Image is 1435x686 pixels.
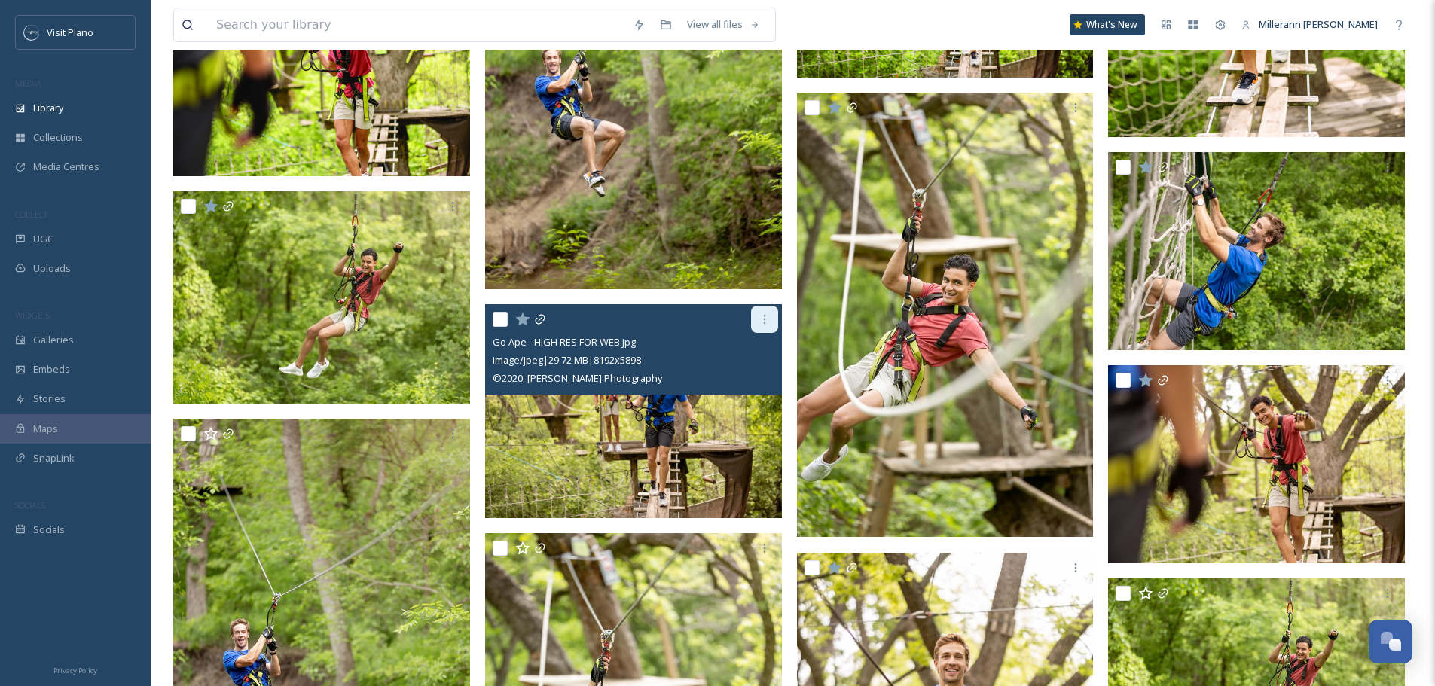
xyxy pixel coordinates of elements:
[24,25,39,40] img: images.jpeg
[1234,10,1385,39] a: Millerann [PERSON_NAME]
[173,191,470,404] img: Go Ape - HIGH RES FOR WEB.jpg
[33,362,70,377] span: Embeds
[33,261,71,276] span: Uploads
[209,8,625,41] input: Search your library
[33,451,75,465] span: SnapLink
[33,422,58,436] span: Maps
[1108,365,1405,563] img: Go Ape - HIGH RES FOR WEB.jpg
[53,666,97,675] span: Privacy Policy
[485,304,782,518] img: Go Ape - HIGH RES FOR WEB.jpg
[797,93,1094,537] img: Go Ape - HIGH RES FOR WEB.jpg
[493,371,662,385] span: © 2020. [PERSON_NAME] Photography
[15,78,41,89] span: MEDIA
[493,335,636,349] span: Go Ape - HIGH RES FOR WEB.jpg
[493,353,641,367] span: image/jpeg | 29.72 MB | 8192 x 5898
[33,101,63,115] span: Library
[1070,14,1145,35] a: What's New
[33,130,83,145] span: Collections
[679,10,768,39] a: View all files
[1108,152,1405,350] img: Go Ape - HIGH RES FOR WEB.jpg
[1259,17,1378,31] span: Millerann [PERSON_NAME]
[33,160,99,174] span: Media Centres
[53,660,97,678] a: Privacy Policy
[15,309,50,321] span: WIDGETS
[33,523,65,537] span: Socials
[33,392,66,406] span: Stories
[1369,620,1412,663] button: Open Chat
[33,333,74,347] span: Galleries
[15,209,47,220] span: COLLECT
[15,499,45,511] span: SOCIALS
[47,26,93,39] span: Visit Plano
[33,232,53,246] span: UGC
